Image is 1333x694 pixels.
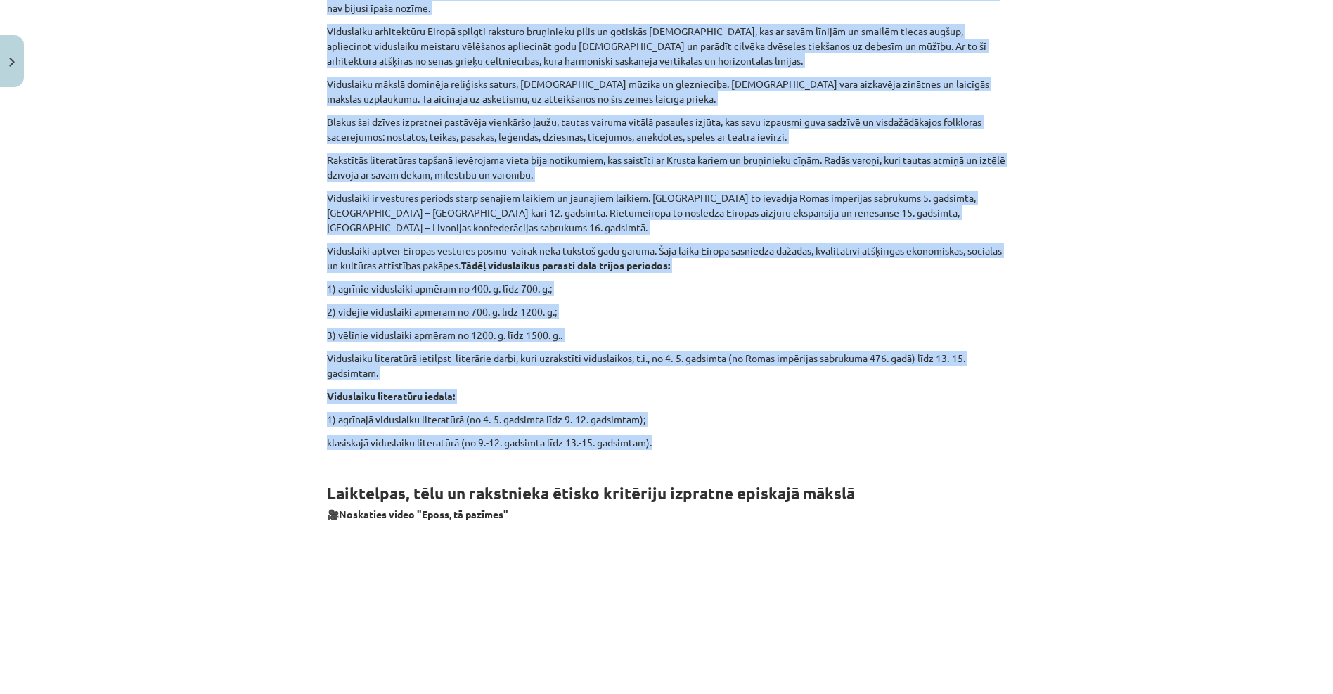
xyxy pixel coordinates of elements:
p: 3) vēlīnie viduslaiki apmēram no 1200. g. līdz 1500. g.. [327,328,1006,342]
p: Viduslaiki ir vēstures periods starp senajiem laikiem un jaunajiem laikiem. [GEOGRAPHIC_DATA] to ... [327,191,1006,235]
p: Rakstītās literatūras tapšanā ievērojama vieta bija notikumiem, kas saistīti ar Krusta kariem un ... [327,153,1006,182]
p: Viduslaiku arhitektūru Eiropā spilgti raksturo bruņinieku pilis un gotiskās [DEMOGRAPHIC_DATA], k... [327,24,1006,68]
strong: Tādēļ viduslaikus parasti dala trijos periodos: [461,259,670,271]
p: 1) agrīnajā viduslaiku literatūrā (no 4.-5. gadsimta līdz 9.-12. gadsimtam); [327,412,1006,427]
p: Viduslaiki aptver Eiropas vēstures posmu vairāk nekā tūkstoš gadu garumā. Šajā laikā Eiropa sasni... [327,243,1006,273]
p: klasiskajā viduslaiku literatūrā (no 9.-12. gadsimta līdz 13.-15. gadsimtam). [327,435,1006,450]
p: Viduslaiku literatūrā ietilpst literārie darbi, kuri uzrakstīti viduslaikos, t.i., no 4.-5. gadsi... [327,351,1006,380]
p: Blakus šai dzīves izpratnei pastāvēja vienkāršo ļaužu, tautas vairuma vitālā pasaules izjūta, kas... [327,115,1006,144]
strong: Laiktelpas, tēlu un rakstnieka ētisko kritēriju izpratne episkajā mākslā [327,483,855,503]
p: 2) vidējie viduslaiki apmēram no 700. g. līdz 1200. g.; [327,304,1006,319]
p: Viduslaiku mākslā dominēja reliģisks saturs, [DEMOGRAPHIC_DATA] mūzika un glezniecība. [DEMOGRAPH... [327,77,1006,106]
p: 🎥 [327,507,1006,522]
strong: Viduslaiku literatūru iedala: [327,390,455,402]
p: 1) agrīnie viduslaiki apmēram no 400. g. līdz 700. g.; [327,281,1006,296]
img: icon-close-lesson-0947bae3869378f0d4975bcd49f059093ad1ed9edebbc8119c70593378902aed.svg [9,58,15,67]
strong: Noskaties video "Eposs, tā pazīmes" [339,508,508,520]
